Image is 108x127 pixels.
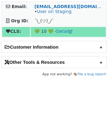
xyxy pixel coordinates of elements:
footer: App not working? 🪳 [1,71,107,77]
strong: Org ID: [11,18,28,23]
a: File a bug report! [77,72,107,76]
h2: Customer Information [2,41,106,53]
td: 💚 10 💚 - [31,27,106,37]
h2: Other Tools & Resources [2,56,106,68]
a: Detail [56,29,72,34]
span: • [34,9,71,14]
strong: Email: [12,4,27,9]
span: ¯\_(ツ)_/¯ [34,18,54,23]
strong: CLS: [6,29,21,34]
a: User on Staging [37,9,71,14]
